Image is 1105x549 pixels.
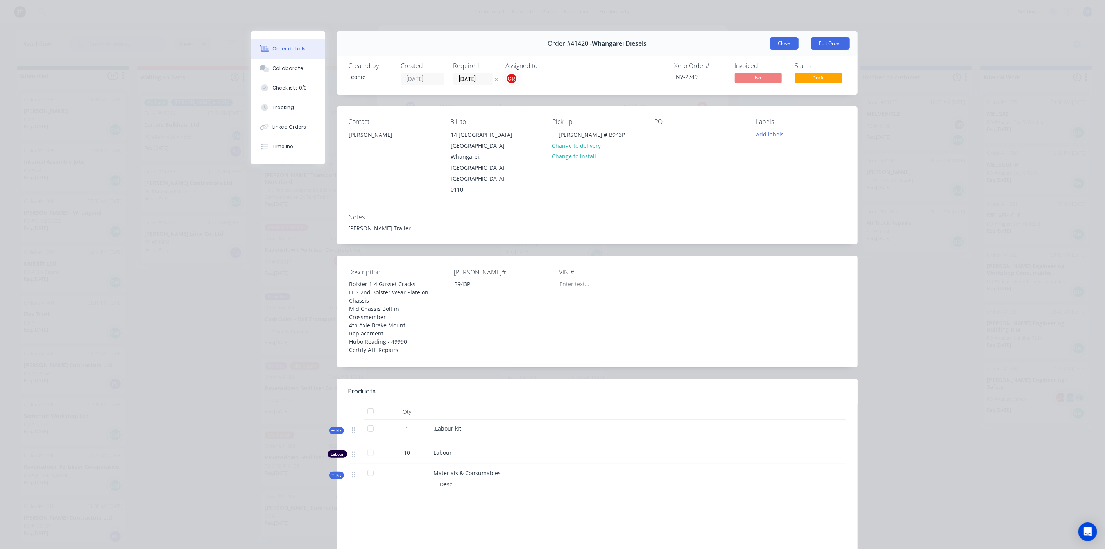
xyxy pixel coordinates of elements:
span: 1 [406,424,409,432]
div: Pick up [552,118,642,126]
div: PO [654,118,744,126]
div: Invoiced [735,62,786,70]
button: Timeline [251,137,325,156]
div: Open Intercom Messenger [1078,522,1097,541]
div: Notes [349,213,846,221]
div: 14 [GEOGRAPHIC_DATA] [GEOGRAPHIC_DATA]Whangarei, [GEOGRAPHIC_DATA], [GEOGRAPHIC_DATA], 0110 [444,129,522,196]
div: Contact [349,118,438,126]
button: Edit Order [811,37,850,50]
div: Timeline [272,143,293,150]
div: Tracking [272,104,294,111]
div: [PERSON_NAME] [349,129,414,140]
span: Draft [795,73,842,83]
div: Qty [384,404,431,420]
div: [PERSON_NAME] [342,129,421,154]
div: Checklists 0/0 [272,84,307,91]
button: CR [506,73,518,84]
button: Change to delivery [548,140,605,151]
button: Collaborate [251,59,325,78]
div: Status [795,62,846,70]
div: Created [401,62,444,70]
div: INV-2749 [675,73,725,81]
span: Kit [331,428,342,434]
div: Collaborate [272,65,303,72]
div: Linked Orders [272,124,306,131]
span: 10 [404,449,410,457]
div: Created by [349,62,392,70]
span: Whangarei Diesels [592,40,647,47]
span: Kit [331,472,342,478]
span: Labour [434,449,452,456]
div: Assigned to [506,62,584,70]
div: [PERSON_NAME] # B943P [552,129,631,140]
div: Labour [328,450,347,458]
span: Desc [440,481,453,488]
div: [PERSON_NAME] Trailer [349,224,846,232]
label: VIN # [559,267,657,277]
div: Required [453,62,496,70]
div: Labels [756,118,846,126]
button: Checklists 0/0 [251,78,325,98]
span: Materials & Consumables [434,469,501,477]
button: Linked Orders [251,117,325,137]
label: [PERSON_NAME]# [454,267,552,277]
label: Description [349,267,446,277]
span: 1 [406,469,409,477]
div: Bill to [450,118,540,126]
button: Order details [251,39,325,59]
div: Order details [272,45,306,52]
div: Kit [329,427,344,434]
div: 14 [GEOGRAPHIC_DATA] [GEOGRAPHIC_DATA] [451,129,516,151]
button: Change to install [548,151,600,161]
div: Kit [329,472,344,479]
div: Bolster 1-4 Gusset Cracks LHS 2nd Bolster Wear Plate on Chassis Mid Chassis Bolt in Crossmember 4... [343,278,441,355]
div: Whangarei, [GEOGRAPHIC_DATA], [GEOGRAPHIC_DATA], 0110 [451,151,516,195]
div: Products [349,387,376,396]
div: Xero Order # [675,62,725,70]
span: .Labour kit [434,425,462,432]
div: B943P [448,278,546,290]
button: Tracking [251,98,325,117]
span: No [735,73,782,83]
button: Add labels [752,129,788,140]
span: Order #41420 - [548,40,592,47]
button: Close [770,37,799,50]
div: Leonie [349,73,392,81]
